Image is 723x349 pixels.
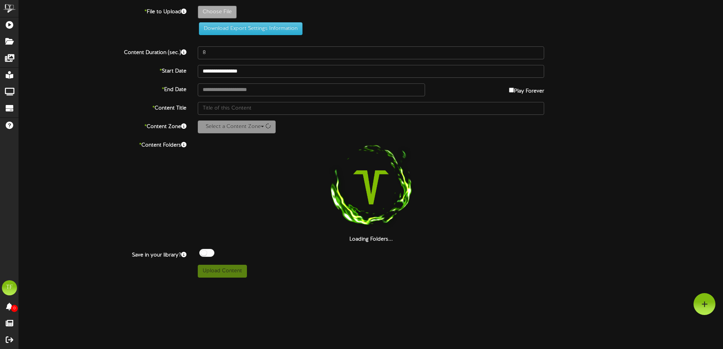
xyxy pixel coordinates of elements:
[509,88,514,93] input: Play Forever
[13,249,192,259] label: Save in your library?
[13,46,192,57] label: Content Duration (sec.)
[13,139,192,149] label: Content Folders
[13,102,192,112] label: Content Title
[199,22,303,35] button: Download Export Settings Information
[2,280,17,295] div: TF
[509,83,544,95] label: Play Forever
[349,236,393,242] strong: Loading Folders...
[198,102,544,115] input: Title of this Content
[13,120,192,131] label: Content Zone
[323,139,419,236] img: loading-spinner-1.png
[13,65,192,75] label: Start Date
[195,26,303,31] a: Download Export Settings Information
[198,265,247,278] button: Upload Content
[198,120,276,133] button: Select a Content Zone
[13,83,192,94] label: End Date
[13,6,192,16] label: File to Upload
[11,305,18,312] span: 0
